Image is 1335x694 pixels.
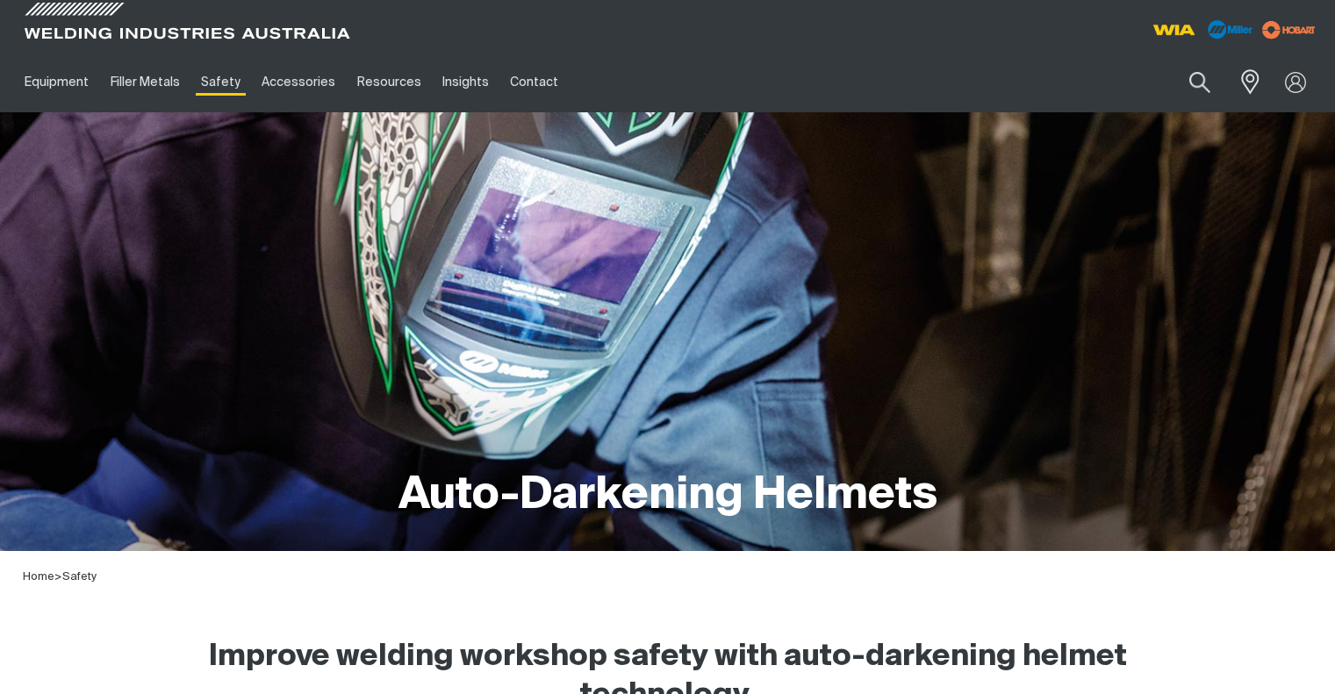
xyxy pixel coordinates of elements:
[432,52,499,112] a: Insights
[54,571,62,583] span: >
[62,571,97,583] a: Safety
[23,571,54,583] a: Home
[1170,61,1230,103] button: Search products
[14,52,994,112] nav: Main
[99,52,190,112] a: Filler Metals
[14,52,99,112] a: Equipment
[251,52,346,112] a: Accessories
[190,52,251,112] a: Safety
[347,52,432,112] a: Resources
[1257,17,1321,43] img: miller
[1148,61,1230,103] input: Product name or item number...
[499,52,569,112] a: Contact
[398,468,937,525] h1: Auto-Darkening Helmets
